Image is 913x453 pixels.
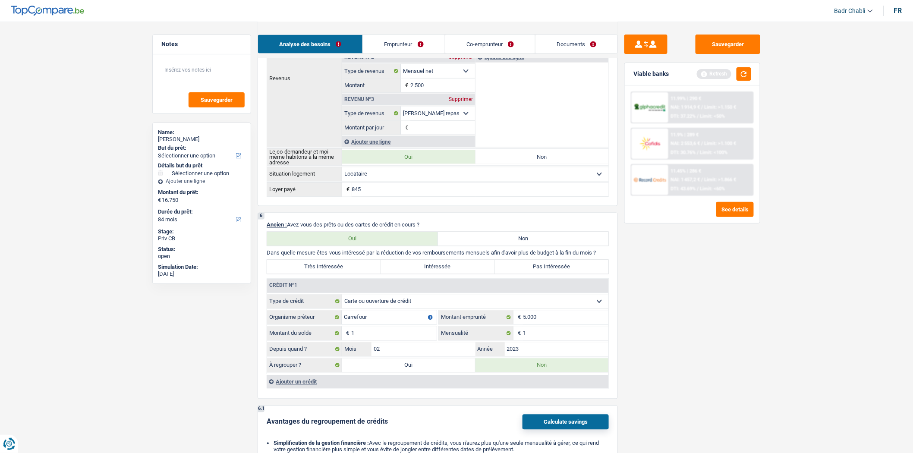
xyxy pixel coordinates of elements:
div: Ajouter une ligne [158,178,246,184]
span: Limit: <100% [700,150,728,155]
label: Non [475,359,609,372]
li: Avec le regroupement de crédits, vous n'aurez plus qu'une seule mensualité à gérer, ce qui rend v... [274,440,609,453]
span: NAI: 1 914,9 € [671,104,700,110]
p: Avez-vous des prêts ou des cartes de crédit en cours ? [267,222,609,228]
b: Simplification de la gestion financière : [274,440,369,447]
label: Type de crédit [267,295,342,308]
span: € [513,311,523,324]
span: / [697,113,699,119]
span: Badr Chabli [834,7,866,15]
span: / [697,150,699,155]
label: Intéressée [381,260,495,274]
span: DTI: 30.76% [671,150,696,155]
div: Supprimer [447,97,475,102]
a: Badr Chabli [828,4,873,18]
th: Loyer payé [267,182,342,197]
img: AlphaCredit [634,103,666,113]
img: Record Credits [634,172,666,188]
button: Sauvegarder [696,35,760,54]
label: À regrouper ? [267,359,342,372]
h5: Notes [161,41,242,48]
p: Dans quelle mesure êtes-vous intéressé par la réduction de vos remboursements mensuels afin d'avo... [267,250,609,256]
label: Montant du prêt: [158,189,244,196]
div: Détails but du prêt [158,162,246,169]
div: Crédit nº1 [267,283,299,288]
span: € [342,327,351,340]
a: Documents [535,35,617,53]
label: Non [438,232,609,246]
th: Revenus [267,9,342,147]
div: open [158,253,246,260]
button: Sauvegarder [189,92,245,107]
span: € [401,79,410,92]
span: € [342,183,352,197]
button: Calculate savings [523,415,609,430]
label: Montant par jour [342,121,400,135]
div: Revenu nº3 [342,97,376,102]
div: Avantages du regroupement de crédits [267,418,388,426]
span: DTI: 37.22% [671,113,696,119]
span: Limit: >1.866 € [705,177,737,182]
a: Co-emprunteur [445,35,535,53]
label: Type de revenus [342,107,400,120]
label: Depuis quand ? [267,343,342,356]
div: Viable banks [633,70,669,78]
span: / [697,186,699,192]
span: NAI: 1 457,2 € [671,177,700,182]
label: Type de revenus [342,64,400,78]
div: 11.45% | 286 € [671,168,702,174]
div: Status: [158,246,246,253]
img: Cofidis [634,135,666,151]
label: Pas Intéressée [495,260,609,274]
label: Montant du solde [267,327,342,340]
img: TopCompare Logo [11,6,84,16]
label: Montant [342,79,400,92]
div: Ajouter une ligne [342,136,475,147]
div: Priv CB [158,235,246,242]
label: Mois [342,343,371,356]
a: Analyse des besoins [258,35,362,53]
span: Sauvegarder [201,97,233,103]
label: Oui [342,359,475,372]
div: [PERSON_NAME] [158,136,246,143]
label: Non [475,150,608,164]
span: Ancien : [267,222,287,228]
span: Limit: <60% [700,186,725,192]
div: Stage: [158,228,246,235]
div: Simulation Date: [158,264,246,271]
label: Oui [342,150,475,164]
input: AAAA [505,343,609,356]
span: Limit: >1.150 € [705,104,737,110]
label: But du prêt: [158,145,244,151]
span: Limit: >1.100 € [705,141,737,146]
th: Le co-demandeur et moi-même habitons à la même adresse [267,148,342,166]
div: 11.9% | 289 € [671,132,699,138]
button: See details [716,202,754,217]
span: DTI: 43.69% [671,186,696,192]
div: 6.1 [258,406,264,412]
span: NAI: 2 553,6 € [671,141,700,146]
span: / [702,177,703,182]
span: € [401,121,410,135]
label: Mensualité [439,327,513,340]
a: Emprunteur [363,35,444,53]
span: € [513,327,523,340]
th: Situation logement [267,167,342,181]
input: MM [371,343,475,356]
div: 11.99% | 290 € [671,96,702,101]
span: € [158,197,161,204]
span: / [702,141,703,146]
label: Très Intéressée [267,260,381,274]
label: Année [475,343,505,356]
label: Organisme prêteur [267,311,342,324]
span: / [702,104,703,110]
label: Montant emprunté [439,311,513,324]
div: Ajouter un crédit [267,375,608,388]
div: Supprimer [447,54,475,60]
div: fr [894,6,902,15]
div: Revenu nº2 [342,54,376,60]
label: Durée du prêt: [158,208,244,215]
div: Name: [158,129,246,136]
div: 6 [258,213,264,220]
span: Limit: <50% [700,113,725,119]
